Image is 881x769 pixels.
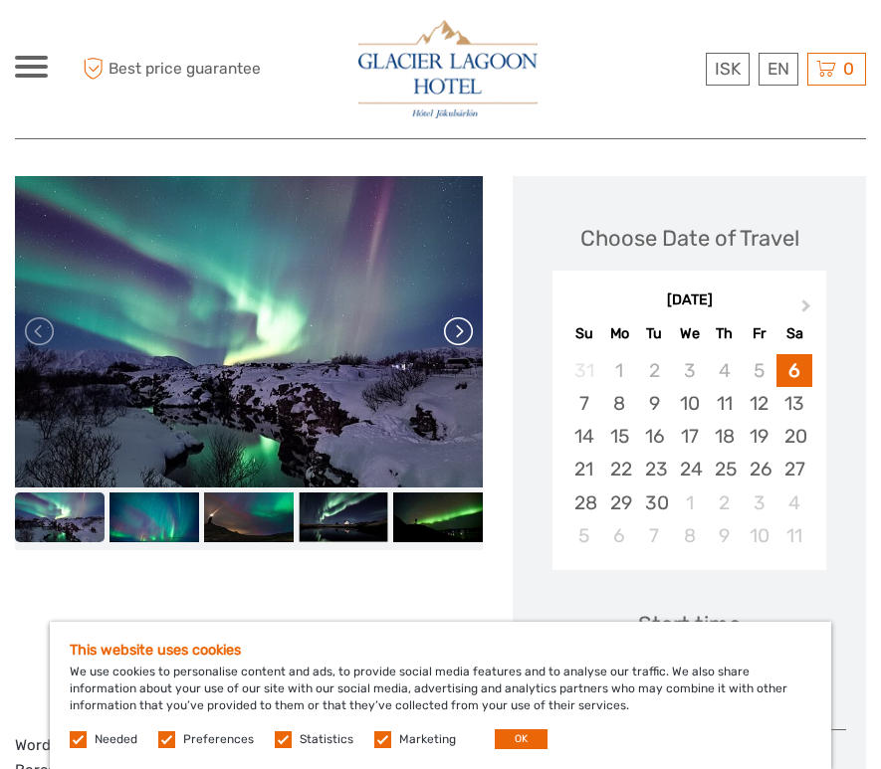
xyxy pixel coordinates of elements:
div: Th [707,320,742,347]
span: 0 [840,59,857,79]
div: Choose Tuesday, September 9th, 2025 [637,387,672,420]
div: Choose Wednesday, September 10th, 2025 [672,387,707,420]
div: Not available Sunday, August 31st, 2025 [566,354,601,387]
div: Choose Saturday, September 27th, 2025 [776,453,811,485]
div: Choose Thursday, October 2nd, 2025 [707,486,742,519]
div: Choose Saturday, September 6th, 2025 [776,354,811,387]
div: Choose Friday, September 19th, 2025 [742,420,776,453]
h5: This website uses cookies [70,642,811,659]
div: Not available Tuesday, September 2nd, 2025 [637,354,672,387]
div: Choose Saturday, October 11th, 2025 [776,519,811,552]
div: Not available Friday, September 5th, 2025 [742,354,776,387]
div: Not available Wednesday, September 3rd, 2025 [672,354,707,387]
img: 8c3ac6806fd64b33a2ca3b64f1dd7e56_slider_thumbnail.jpg [15,492,105,543]
div: Choose Monday, September 8th, 2025 [602,387,637,420]
div: Choose Monday, October 6th, 2025 [602,519,637,552]
img: 620f1439602b4a4588db59d06174df7a_slider_thumbnail.jpg [204,492,294,543]
div: Choose Monday, September 15th, 2025 [602,420,637,453]
div: Choose Friday, September 12th, 2025 [742,387,776,420]
div: Choose Monday, September 29th, 2025 [602,486,637,519]
div: Choose Monday, September 22nd, 2025 [602,453,637,485]
div: Choose Thursday, October 9th, 2025 [707,519,742,552]
div: Choose Thursday, September 18th, 2025 [707,420,742,453]
div: Choose Sunday, October 5th, 2025 [566,519,601,552]
label: Preferences [183,731,254,748]
label: Statistics [300,731,353,748]
div: Choose Wednesday, September 17th, 2025 [672,420,707,453]
div: Choose Saturday, October 4th, 2025 [776,486,811,519]
div: Choose Thursday, September 11th, 2025 [707,387,742,420]
div: Choose Wednesday, October 1st, 2025 [672,486,707,519]
div: month 2025-09 [558,354,819,552]
div: Choose Date of Travel [580,223,799,254]
div: Choose Sunday, September 28th, 2025 [566,486,601,519]
label: Needed [95,731,137,748]
div: Mo [602,320,637,347]
div: We [672,320,707,347]
div: Choose Friday, September 26th, 2025 [742,453,776,485]
img: 7b10c2ed7d464e8ba987b42cc1113a35_slider_thumbnail.jpg [110,492,199,543]
div: Not available Thursday, September 4th, 2025 [707,354,742,387]
div: Choose Sunday, September 7th, 2025 [566,387,601,420]
button: OK [495,729,548,749]
span: ISK [715,59,741,79]
img: 2790-86ba44ba-e5e5-4a53-8ab7-28051417b7bc_logo_big.jpg [358,20,538,118]
div: Not available Monday, September 1st, 2025 [602,354,637,387]
div: Choose Sunday, September 14th, 2025 [566,420,601,453]
label: Marketing [399,731,456,748]
button: Next Month [792,295,824,327]
div: Choose Wednesday, October 8th, 2025 [672,519,707,552]
p: We're away right now. Please check back later! [28,35,225,51]
div: Choose Tuesday, September 23rd, 2025 [637,453,672,485]
div: Choose Tuesday, September 16th, 2025 [637,420,672,453]
div: Choose Thursday, September 25th, 2025 [707,453,742,485]
div: Choose Tuesday, October 7th, 2025 [637,519,672,552]
div: Choose Wednesday, September 24th, 2025 [672,453,707,485]
div: Su [566,320,601,347]
div: Sa [776,320,811,347]
div: Choose Sunday, September 21st, 2025 [566,453,601,485]
span: Best price guarantee [78,53,261,86]
div: Tu [637,320,672,347]
div: Fr [742,320,776,347]
div: Choose Friday, October 3rd, 2025 [742,486,776,519]
div: We use cookies to personalise content and ads, to provide social media features and to analyse ou... [50,622,831,769]
div: Start time [638,609,741,640]
div: Choose Saturday, September 20th, 2025 [776,420,811,453]
img: 8c3ac6806fd64b33a2ca3b64f1dd7e56_main_slider.jpg [15,176,483,487]
div: Choose Tuesday, September 30th, 2025 [637,486,672,519]
button: Open LiveChat chat widget [229,31,253,55]
div: Choose Saturday, September 13th, 2025 [776,387,811,420]
div: EN [759,53,798,86]
div: Choose Friday, October 10th, 2025 [742,519,776,552]
img: 0040ebbe407e4651a2e85cb28f70d7b5_slider_thumbnail.jpg [393,492,483,543]
div: [DATE] [552,290,826,311]
img: e4424fe0495f47ce9cd929889794f304_slider_thumbnail.jpg [299,492,388,543]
